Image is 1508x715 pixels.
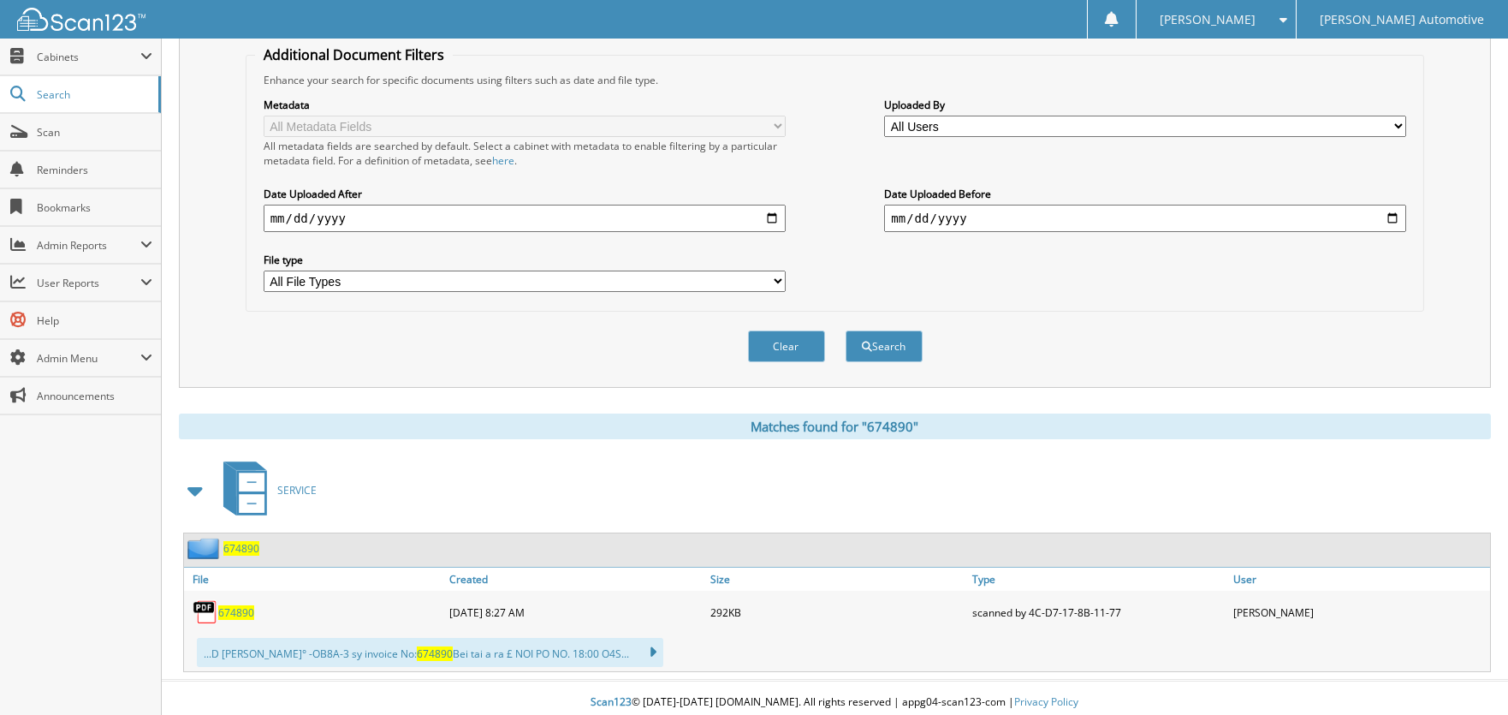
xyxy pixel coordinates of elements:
[846,331,923,362] button: Search
[37,87,150,102] span: Search
[184,568,445,591] a: File
[17,8,145,31] img: scan123-logo-white.svg
[193,599,218,625] img: PDF.png
[884,205,1406,232] input: end
[417,646,453,661] span: 674890
[223,541,259,556] a: 674890
[264,253,786,267] label: File type
[37,238,140,253] span: Admin Reports
[1229,568,1490,591] a: User
[197,638,663,667] div: ...D [PERSON_NAME]° -OB8A-3 sy invoice No: Bei tai a ra £ NOI PO NO. 18:00 O4S...
[37,389,152,403] span: Announcements
[884,187,1406,201] label: Date Uploaded Before
[1229,595,1490,629] div: [PERSON_NAME]
[37,163,152,177] span: Reminders
[492,153,514,168] a: here
[445,568,706,591] a: Created
[264,187,786,201] label: Date Uploaded After
[748,331,825,362] button: Clear
[264,139,786,168] div: All metadata fields are searched by default. Select a cabinet with metadata to enable filtering b...
[884,98,1406,112] label: Uploaded By
[37,276,140,290] span: User Reports
[1015,694,1079,709] a: Privacy Policy
[1160,15,1256,25] span: [PERSON_NAME]
[187,538,223,559] img: folder2.png
[255,45,453,64] legend: Additional Document Filters
[264,98,786,112] label: Metadata
[706,568,967,591] a: Size
[968,568,1229,591] a: Type
[264,205,786,232] input: start
[37,125,152,140] span: Scan
[591,694,632,709] span: Scan123
[179,414,1491,439] div: Matches found for "674890"
[706,595,967,629] div: 292KB
[37,50,140,64] span: Cabinets
[1422,633,1508,715] iframe: Chat Widget
[37,313,152,328] span: Help
[37,200,152,215] span: Bookmarks
[1320,15,1484,25] span: [PERSON_NAME] Automotive
[213,456,317,524] a: SERVICE
[277,483,317,498] span: SERVICE
[218,605,254,620] a: 674890
[968,595,1229,629] div: scanned by 4C-D7-17-8B-11-77
[445,595,706,629] div: [DATE] 8:27 AM
[255,73,1416,87] div: Enhance your search for specific documents using filters such as date and file type.
[37,351,140,366] span: Admin Menu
